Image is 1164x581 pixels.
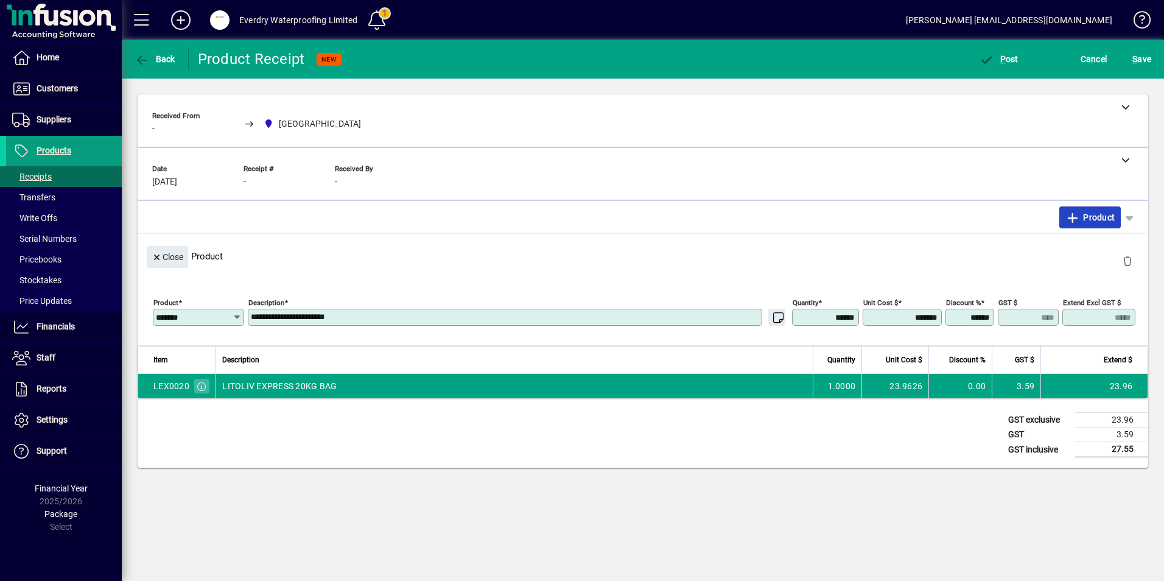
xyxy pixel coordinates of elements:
td: 27.55 [1075,442,1148,457]
button: Back [131,48,178,70]
span: Support [37,446,67,456]
span: NEW [321,55,337,63]
mat-label: Discount % [946,298,981,307]
a: Write Offs [6,208,122,228]
td: 3.59 [992,374,1040,398]
a: Pricebooks [6,249,122,270]
span: Staff [37,353,55,362]
td: 1.0000 [813,374,861,398]
span: Reports [37,384,66,393]
a: Support [6,436,122,467]
a: Transfers [6,187,122,208]
span: - [244,177,246,187]
span: Cancel [1081,49,1107,69]
a: Customers [6,74,122,104]
span: Serial Numbers [12,234,77,244]
div: [PERSON_NAME] [EMAIL_ADDRESS][DOMAIN_NAME] [906,10,1112,30]
button: Delete [1113,246,1142,275]
span: Customers [37,83,78,93]
a: Stocktakes [6,270,122,290]
span: Queenstown [261,116,366,132]
mat-label: Extend excl GST $ [1063,298,1121,307]
mat-label: GST $ [998,298,1017,307]
span: ave [1132,49,1151,69]
button: Close [147,246,188,268]
td: LITOLIV EXPRESS 20KG BAG [216,374,813,398]
span: Products [37,146,71,155]
a: Knowledge Base [1124,2,1149,42]
span: Receipts [12,172,52,181]
span: P [1000,54,1006,64]
app-page-header-button: Back [122,48,189,70]
td: GST inclusive [1002,442,1075,457]
span: S [1132,54,1137,64]
td: GST exclusive [1002,413,1075,428]
span: Extend $ [1104,353,1132,367]
span: Financials [37,322,75,331]
span: [DATE] [152,177,177,187]
td: GST [1002,428,1075,442]
button: Save [1129,48,1154,70]
span: - [152,124,155,133]
span: Back [135,54,175,64]
span: Item [153,353,168,367]
span: GST $ [1015,353,1034,367]
td: 23.96 [1075,413,1148,428]
a: Staff [6,343,122,373]
div: LEX0020 [153,380,189,392]
span: Product [1065,208,1115,227]
td: 23.96 [1040,374,1148,398]
span: ost [979,54,1018,64]
span: [GEOGRAPHIC_DATA] [279,118,361,130]
span: Discount % [949,353,986,367]
div: Product [138,234,1148,278]
button: Add [161,9,200,31]
span: Close [152,247,183,267]
span: Suppliers [37,114,71,124]
button: Profile [200,9,239,31]
span: Quantity [827,353,855,367]
app-page-header-button: Delete [1113,255,1142,266]
mat-label: Description [248,298,284,307]
button: Cancel [1078,48,1110,70]
span: Transfers [12,192,55,202]
div: Product Receipt [198,49,305,69]
span: Package [44,509,77,519]
a: Suppliers [6,105,122,135]
span: Financial Year [35,484,88,493]
mat-label: Unit Cost $ [863,298,898,307]
a: Financials [6,312,122,342]
td: 3.59 [1075,428,1148,442]
span: Unit Cost $ [886,353,922,367]
mat-label: Product [153,298,178,307]
span: Write Offs [12,213,57,223]
a: Receipts [6,166,122,187]
a: Home [6,43,122,73]
span: 23.9626 [889,380,922,392]
span: Home [37,52,59,62]
span: Stocktakes [12,275,61,285]
a: Serial Numbers [6,228,122,249]
td: 0.00 [928,374,992,398]
span: - [335,177,337,187]
span: Price Updates [12,296,72,306]
app-page-header-button: Close [144,251,191,262]
span: Pricebooks [12,255,61,264]
a: Settings [6,405,122,435]
mat-label: Quantity [793,298,818,307]
div: Everdry Waterproofing Limited [239,10,357,30]
a: Reports [6,374,122,404]
a: Price Updates [6,290,122,311]
button: Product [1059,206,1121,228]
span: Description [222,353,259,367]
button: Post [976,48,1022,70]
span: Settings [37,415,68,424]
